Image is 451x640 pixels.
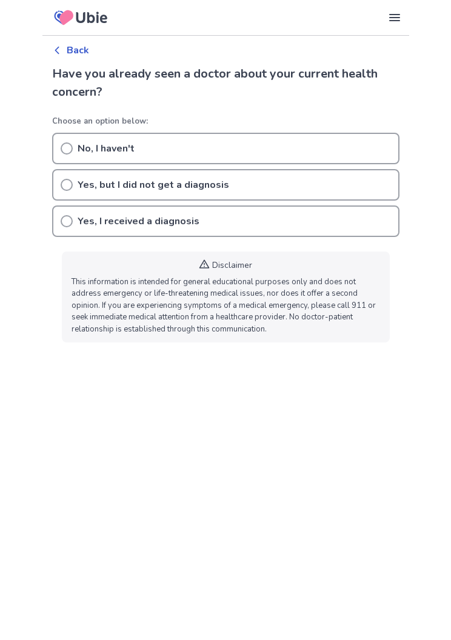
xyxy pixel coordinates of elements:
[78,178,229,193] p: Yes, but I did not get a diagnosis
[212,259,252,272] p: Disclaimer
[78,215,199,229] p: Yes, I received a diagnosis
[67,44,89,58] p: Back
[72,277,380,336] p: This information is intended for general educational purposes only and does not address emergency...
[78,142,135,156] p: No, I haven't
[52,116,399,128] p: Choose an option below:
[52,65,399,102] h2: Have you already seen a doctor about your current health concern?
